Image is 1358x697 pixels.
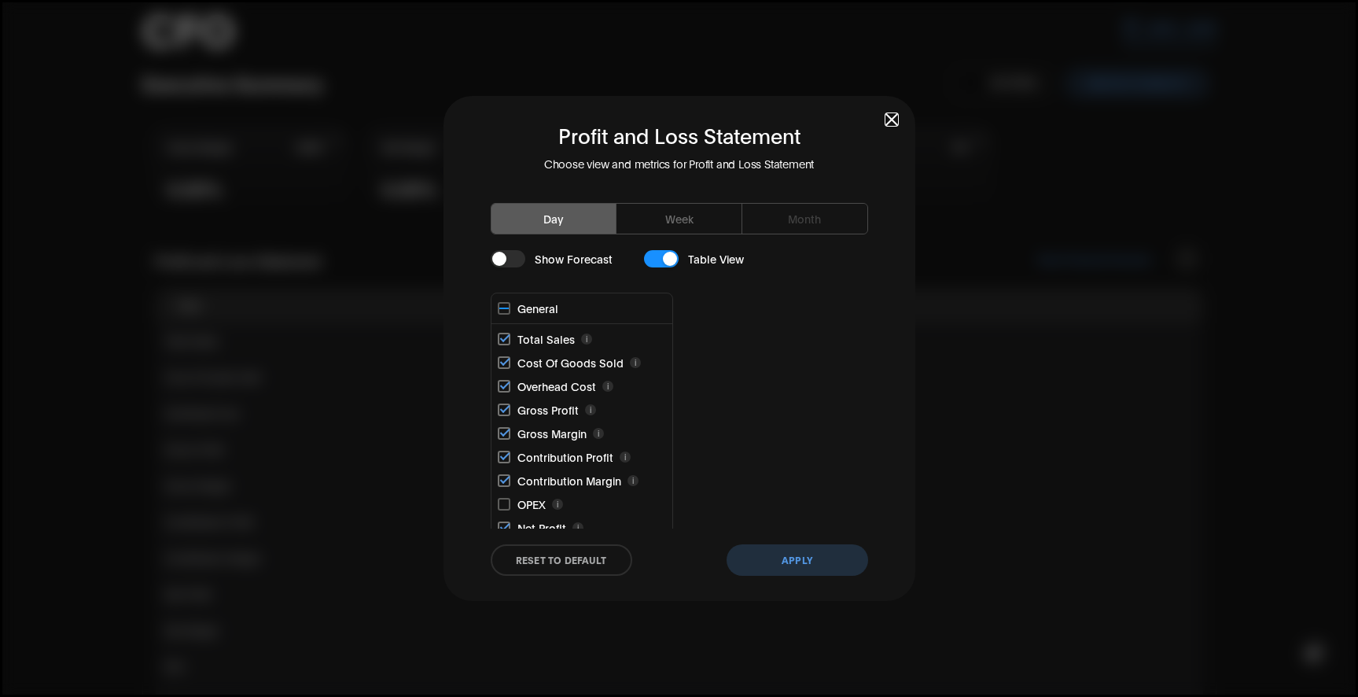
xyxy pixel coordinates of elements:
[727,544,868,576] button: Apply
[517,354,624,371] span: Cost Of Goods Sold
[517,401,579,419] span: Gross Profit
[517,425,587,442] span: Gross Margin
[572,522,583,533] button: i
[742,204,867,234] button: Month
[688,250,744,267] span: Table View
[491,204,617,234] button: Day
[585,404,596,415] button: i
[552,499,563,510] button: i
[593,428,604,439] button: i
[535,250,613,267] span: Show Forecast
[517,300,558,317] span: General
[443,156,915,171] p: Choose view and metrics for Profit and Loss Statement
[627,475,639,486] button: i
[620,452,631,463] button: i
[443,121,915,148] h2: Profit and Loss Statement
[616,204,742,234] button: Week
[517,378,596,395] span: Overhead Cost
[581,334,592,345] button: i
[517,496,546,513] span: OPEX
[517,519,566,537] span: Net Profit
[517,330,575,348] span: Total Sales
[602,381,613,392] button: i
[517,448,613,466] span: Contribution Profit
[491,544,632,576] button: reset to default
[517,472,621,489] span: Contribution Margin
[630,357,641,368] button: i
